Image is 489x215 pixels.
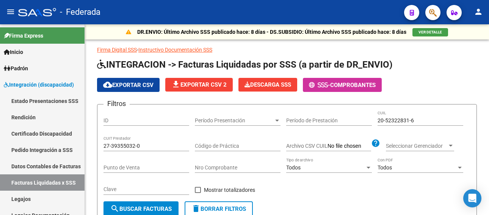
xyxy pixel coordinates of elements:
button: Descarga SSS [238,78,297,92]
span: Período Presentación [195,117,274,124]
mat-icon: delete [191,204,201,213]
span: Comprobantes [330,82,376,89]
span: Todos [378,164,392,171]
mat-icon: search [110,204,119,213]
span: Descarga SSS [244,81,291,88]
a: Firma Digital SSS [97,47,137,53]
span: Integración (discapacidad) [4,81,74,89]
span: Archivo CSV CUIL [286,143,328,149]
span: - Federada [60,4,100,21]
input: Archivo CSV CUIL [328,143,371,150]
button: VER DETALLE [412,28,448,36]
button: -Comprobantes [303,78,382,92]
span: Todos [286,164,301,171]
mat-icon: cloud_download [103,80,112,89]
mat-icon: person [474,7,483,16]
span: Exportar CSV 2 [171,81,227,88]
mat-icon: file_download [171,80,180,89]
p: - [97,46,477,54]
span: Seleccionar Gerenciador [386,143,447,149]
span: Inicio [4,48,23,56]
a: Instructivo Documentación SSS [138,47,212,53]
div: Open Intercom Messenger [463,189,481,207]
span: INTEGRACION -> Facturas Liquidadas por SSS (a partir de DR_ENVIO) [97,59,392,70]
span: Mostrar totalizadores [204,185,255,194]
span: - [309,82,330,89]
span: VER DETALLE [418,30,442,34]
span: Exportar CSV [103,82,154,89]
mat-icon: help [371,139,380,148]
app-download-masive: Descarga masiva de comprobantes (adjuntos) [238,78,297,92]
span: Buscar Facturas [110,206,172,212]
button: Exportar CSV [97,78,160,92]
span: Firma Express [4,32,43,40]
button: Exportar CSV 2 [165,78,233,92]
h3: Filtros [103,98,130,109]
p: DR.ENVIO: Último Archivo SSS publicado hace: 8 días - DS.SUBSIDIO: Último Archivo SSS publicado h... [137,28,406,36]
span: Borrar Filtros [191,206,246,212]
span: Padrón [4,64,28,73]
mat-icon: menu [6,7,15,16]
